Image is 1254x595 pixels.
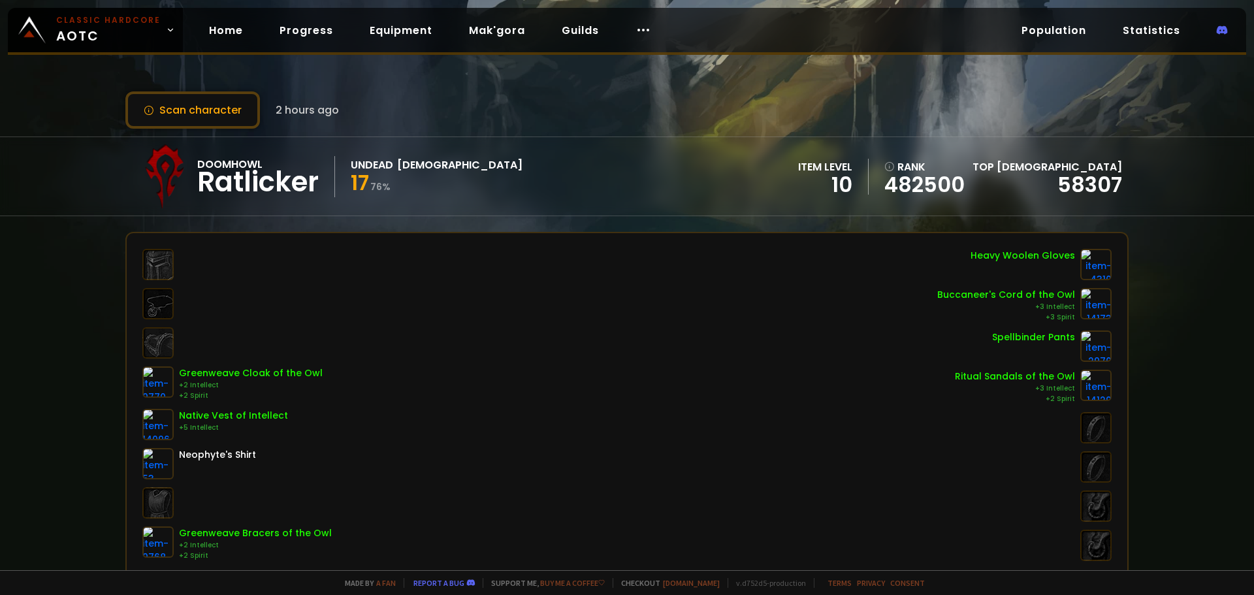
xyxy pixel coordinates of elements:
[551,17,609,44] a: Guilds
[337,578,396,588] span: Made by
[857,578,885,588] a: Privacy
[179,423,288,433] div: +5 Intellect
[884,159,965,175] div: rank
[142,409,174,440] img: item-14096
[142,448,174,479] img: item-53
[359,17,443,44] a: Equipment
[1080,370,1112,401] img: item-14129
[1080,288,1112,319] img: item-14173
[351,168,369,197] span: 17
[955,383,1075,394] div: +3 Intellect
[269,17,344,44] a: Progress
[937,312,1075,323] div: +3 Spirit
[179,380,323,391] div: +2 Intellect
[992,330,1075,344] div: Spellbinder Pants
[1057,170,1122,199] a: 58307
[142,526,174,558] img: item-9768
[199,17,253,44] a: Home
[179,540,332,551] div: +2 Intellect
[197,172,319,192] div: Ratlicker
[125,91,260,129] button: Scan character
[937,288,1075,302] div: Buccaneer's Cord of the Owl
[955,370,1075,383] div: Ritual Sandals of the Owl
[798,175,852,195] div: 10
[613,578,720,588] span: Checkout
[8,8,183,52] a: Classic HardcoreAOTC
[397,157,522,173] div: [DEMOGRAPHIC_DATA]
[413,578,464,588] a: Report a bug
[663,578,720,588] a: [DOMAIN_NAME]
[1011,17,1097,44] a: Population
[276,102,339,118] span: 2 hours ago
[1080,249,1112,280] img: item-4310
[56,14,161,26] small: Classic Hardcore
[179,366,323,380] div: Greenweave Cloak of the Owl
[884,175,965,195] a: 482500
[798,159,852,175] div: item level
[890,578,925,588] a: Consent
[179,409,288,423] div: Native Vest of Intellect
[955,394,1075,404] div: +2 Spirit
[728,578,806,588] span: v. d752d5 - production
[142,366,174,398] img: item-9770
[351,157,393,173] div: Undead
[997,159,1122,174] span: [DEMOGRAPHIC_DATA]
[197,156,319,172] div: Doomhowl
[56,14,161,46] span: AOTC
[179,551,332,561] div: +2 Spirit
[370,180,391,193] small: 76 %
[483,578,605,588] span: Support me,
[1112,17,1191,44] a: Statistics
[1080,330,1112,362] img: item-2970
[458,17,536,44] a: Mak'gora
[540,578,605,588] a: Buy me a coffee
[179,526,332,540] div: Greenweave Bracers of the Owl
[179,391,323,401] div: +2 Spirit
[828,578,852,588] a: Terms
[937,302,1075,312] div: +3 Intellect
[973,159,1122,175] div: Top
[971,249,1075,263] div: Heavy Woolen Gloves
[376,578,396,588] a: a fan
[179,448,256,462] div: Neophyte's Shirt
